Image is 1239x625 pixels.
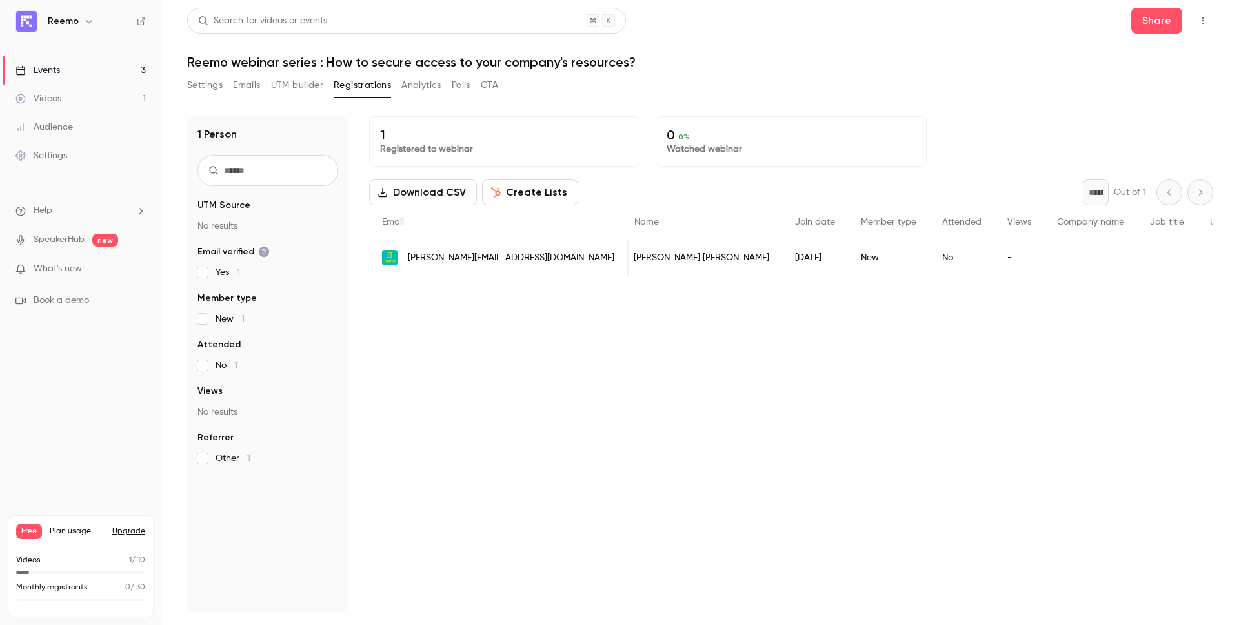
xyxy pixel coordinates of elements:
[197,292,257,305] span: Member type
[994,240,1044,276] div: -
[197,127,237,142] h1: 1 Person
[1131,8,1182,34] button: Share
[237,268,240,277] span: 1
[271,75,323,96] button: UTM builder
[197,431,234,444] span: Referrer
[369,179,477,205] button: Download CSV
[197,385,223,398] span: Views
[15,149,67,162] div: Settings
[848,240,929,276] div: New
[48,15,79,28] h6: Reemo
[15,64,60,77] div: Events
[197,199,250,212] span: UTM Source
[667,143,916,156] p: Watched webinar
[112,526,145,537] button: Upgrade
[452,75,470,96] button: Polls
[15,204,146,218] li: help-dropdown-opener
[197,245,270,258] span: Email verified
[382,218,404,227] span: Email
[634,218,659,227] span: Name
[197,220,338,232] p: No results
[216,312,245,325] span: New
[233,75,260,96] button: Emails
[34,204,52,218] span: Help
[216,359,237,372] span: No
[130,263,146,275] iframe: Noticeable Trigger
[667,127,916,143] p: 0
[234,361,237,370] span: 1
[125,582,145,593] p: / 30
[125,584,130,591] span: 0
[481,75,498,96] button: CTA
[92,234,118,247] span: new
[678,132,690,141] span: 0 %
[380,143,629,156] p: Registered to webinar
[16,582,88,593] p: Monthly registrants
[1057,218,1124,227] span: Company name
[334,75,391,96] button: Registrations
[187,54,1213,70] h1: Reemo webinar series : How to secure access to your company's resources?
[942,218,982,227] span: Attended
[129,557,132,564] span: 1
[380,127,629,143] p: 1
[34,294,89,307] span: Book a demo
[197,338,241,351] span: Attended
[34,233,85,247] a: SpeakerHub
[482,179,578,205] button: Create Lists
[15,121,73,134] div: Audience
[247,454,250,463] span: 1
[216,452,250,465] span: Other
[795,218,835,227] span: Join date
[15,92,61,105] div: Videos
[408,251,614,265] span: [PERSON_NAME][EMAIL_ADDRESS][DOMAIN_NAME]
[16,524,42,539] span: Free
[197,199,338,465] section: facet-groups
[1007,218,1031,227] span: Views
[34,262,82,276] span: What's new
[1150,218,1184,227] span: Job title
[129,555,145,566] p: / 10
[621,240,782,276] div: [PERSON_NAME] [PERSON_NAME]
[216,266,240,279] span: Yes
[16,11,37,32] img: Reemo
[401,75,441,96] button: Analytics
[861,218,916,227] span: Member type
[1114,186,1146,199] p: Out of 1
[198,14,327,28] div: Search for videos or events
[382,250,398,265] img: insitu.fr
[929,240,994,276] div: No
[187,75,223,96] button: Settings
[16,555,41,566] p: Videos
[241,314,245,323] span: 1
[197,405,338,418] p: No results
[50,526,105,537] span: Plan usage
[782,240,848,276] div: [DATE]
